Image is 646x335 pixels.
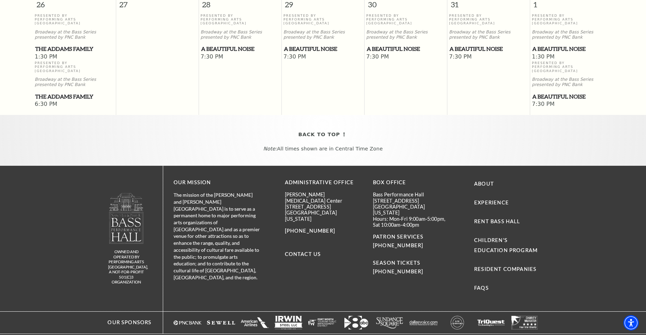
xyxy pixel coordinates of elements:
[284,14,363,25] p: Presented By Performing Arts [GEOGRAPHIC_DATA]
[532,61,611,73] p: Presented By Performing Arts [GEOGRAPHIC_DATA]
[35,61,114,73] p: Presented By Performing Arts [GEOGRAPHIC_DATA]
[35,14,114,25] p: Presented By Performing Arts [GEOGRAPHIC_DATA]
[532,30,611,40] p: Broadway at the Bass Series presented by PNC Bank
[201,14,280,25] p: Presented By Performing Arts [GEOGRAPHIC_DATA]
[174,192,261,281] p: The mission of the [PERSON_NAME] and [PERSON_NAME][GEOGRAPHIC_DATA] is to serve as a permanent ho...
[474,218,520,224] a: Rent Bass Hall
[474,237,537,253] a: Children's Education Program
[285,204,362,210] p: [STREET_ADDRESS]
[443,316,471,329] a: A circular logo with the text "KIM CLASSIFIED" in the center, featuring a bold, modern design. - ...
[174,178,261,187] p: OUR MISSION
[532,45,611,53] span: A Beautiful Noise
[474,200,509,205] a: Experience
[35,101,114,108] span: 6:30 PM
[366,53,446,61] span: 7:30 PM
[449,14,528,25] p: Presented By Performing Arts [GEOGRAPHIC_DATA]
[207,316,235,329] a: The image is completely blank or white. - open in a new tab
[449,53,528,61] span: 7:30 PM
[284,45,362,53] span: A Beautiful Noise
[532,92,611,101] span: A Beautiful Noise
[285,192,362,204] p: [PERSON_NAME][MEDICAL_DATA] Center
[201,45,280,53] span: A Beautiful Noise
[373,198,450,204] p: [STREET_ADDRESS]
[284,53,363,61] span: 7:30 PM
[285,210,362,222] p: [GEOGRAPHIC_DATA][US_STATE]
[35,53,114,61] span: 1:30 PM
[409,316,438,329] a: The image features a simple white background with text that appears to be a logo or brand name. -...
[298,130,340,139] span: Back To Top
[35,92,114,101] span: The Addams Family
[342,316,370,329] a: Logo featuring the number "8" with an arrow and "abc" in a modern design. - open in a new tab
[449,45,528,53] span: A Beautiful Noise
[241,316,269,329] a: The image is completely blank or white. - open in a new tab
[477,316,505,329] a: The image is completely blank or white. - open in a new tab
[285,178,362,187] p: Administrative Office
[373,250,450,276] p: SEASON TICKETS [PHONE_NUMBER]
[284,30,363,40] p: Broadway at the Bass Series presented by PNC Bank
[207,316,235,329] img: The image is completely blank or white.
[274,316,303,329] img: Logo of Irwin Steel LLC, featuring the company name in bold letters with a simple design.
[373,204,450,216] p: [GEOGRAPHIC_DATA][US_STATE]
[35,77,114,87] p: Broadway at the Bass Series presented by PNC Bank
[201,53,280,61] span: 7:30 PM
[373,178,450,187] p: BOX OFFICE
[367,45,445,53] span: A Beautiful Noise
[373,233,450,250] p: PATRON SERVICES [PHONE_NUMBER]
[443,316,471,329] img: A circular logo with the text "KIM CLASSIFIED" in the center, featuring a bold, modern design.
[511,316,539,329] a: The image is completely blank or white. - open in a new tab
[274,316,303,329] a: Logo of Irwin Steel LLC, featuring the company name in bold letters with a simple design. - open ...
[532,53,611,61] span: 1:30 PM
[109,193,144,244] img: owned and operated by Performing Arts Fort Worth, A NOT-FOR-PROFIT 501(C)3 ORGANIZATION
[474,181,494,187] a: About
[373,192,450,197] p: Bass Performance Hall
[7,146,639,152] p: All times shown are in Central Time Zone
[35,45,114,53] span: The Addams Family
[373,216,450,228] p: Hours: Mon-Fri 9:00am-5:00pm, Sat 10:00am-4:00pm
[201,30,280,40] p: Broadway at the Bass Series presented by PNC Bank
[532,77,611,87] p: Broadway at the Bass Series presented by PNC Bank
[409,316,438,329] img: The image features a simple white background with text that appears to be a logo or brand name.
[108,249,145,285] p: owned and operated by Performing Arts [GEOGRAPHIC_DATA], A NOT-FOR-PROFIT 501(C)3 ORGANIZATION
[285,251,321,257] a: Contact Us
[474,266,536,272] a: Resident Companies
[241,316,269,329] img: The image is completely blank or white.
[285,227,362,235] p: [PHONE_NUMBER]
[35,30,114,40] p: Broadway at the Bass Series presented by PNC Bank
[532,101,611,108] span: 7:30 PM
[366,30,446,40] p: Broadway at the Bass Series presented by PNC Bank
[342,316,370,329] img: Logo featuring the number "8" with an arrow and "abc" in a modern design.
[376,316,404,329] img: Logo of Sundance Square, featuring stylized text in white.
[474,285,489,291] a: FAQs
[532,14,611,25] p: Presented By Performing Arts [GEOGRAPHIC_DATA]
[623,315,639,330] div: Accessibility Menu
[477,316,505,329] img: The image is completely blank or white.
[308,316,336,329] img: The image is completely blank or white.
[376,316,404,329] a: Logo of Sundance Square, featuring stylized text in white. - open in a new tab
[174,316,202,329] a: Logo of PNC Bank in white text with a triangular symbol. - open in a new tab - target website may...
[263,146,277,151] em: Note:
[174,316,202,329] img: Logo of PNC Bank in white text with a triangular symbol.
[101,318,151,327] p: Our Sponsors
[366,14,446,25] p: Presented By Performing Arts [GEOGRAPHIC_DATA]
[449,30,528,40] p: Broadway at the Bass Series presented by PNC Bank
[511,316,539,329] img: The image is completely blank or white.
